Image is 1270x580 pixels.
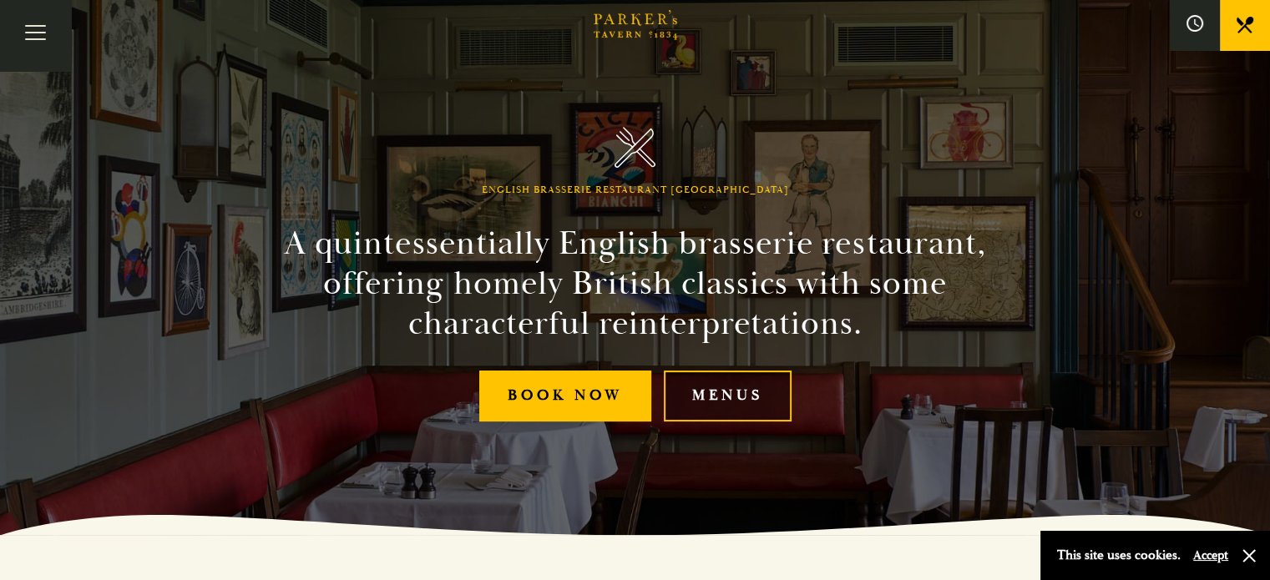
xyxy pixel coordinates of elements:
[255,224,1016,344] h2: A quintessentially English brasserie restaurant, offering homely British classics with some chara...
[1057,543,1181,567] p: This site uses cookies.
[664,371,792,421] a: Menus
[1193,547,1228,563] button: Accept
[479,371,651,421] a: Book Now
[615,127,655,168] img: Parker's Tavern Brasserie Cambridge
[482,184,789,196] h1: English Brasserie Restaurant [GEOGRAPHIC_DATA]
[1241,547,1257,564] button: Close and accept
